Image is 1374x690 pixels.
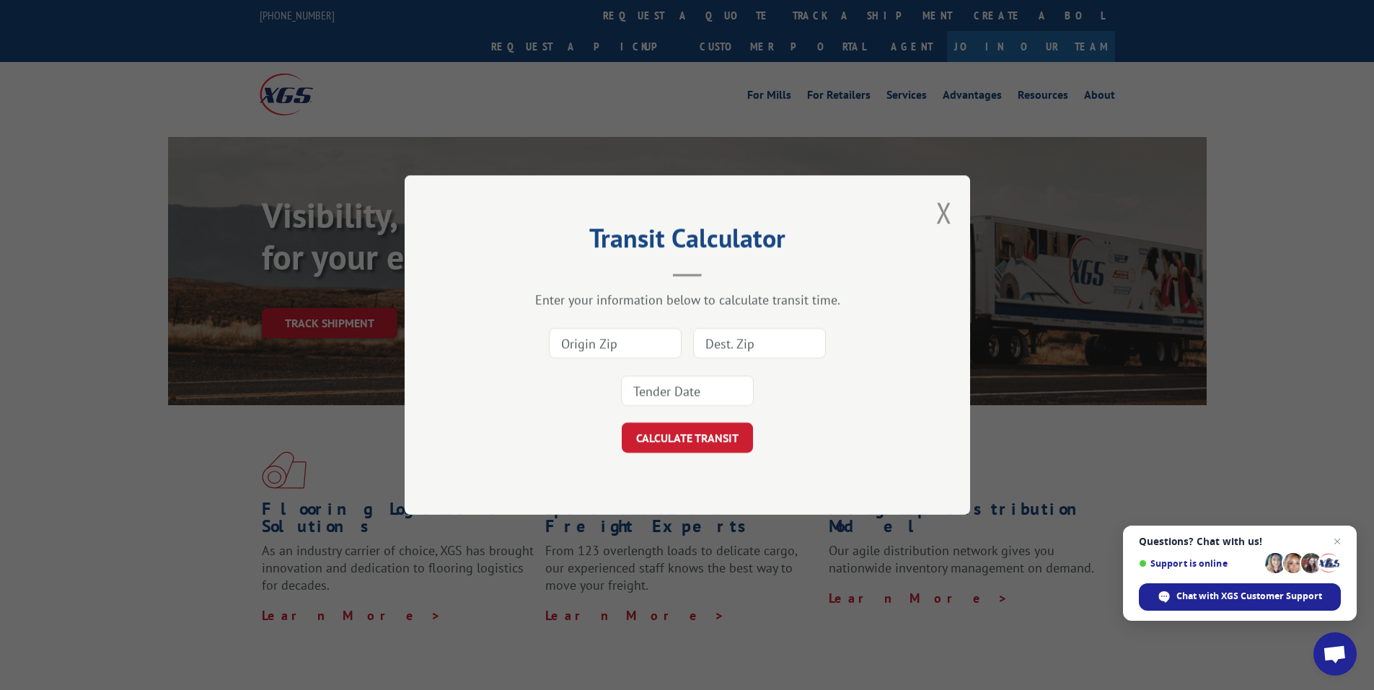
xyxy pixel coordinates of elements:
h2: Transit Calculator [477,228,898,255]
div: Chat with XGS Customer Support [1139,583,1341,611]
input: Tender Date [621,376,754,406]
button: CALCULATE TRANSIT [622,423,753,453]
span: Support is online [1139,558,1260,569]
input: Origin Zip [549,328,682,358]
span: Close chat [1329,533,1346,550]
div: Enter your information below to calculate transit time. [477,291,898,308]
input: Dest. Zip [693,328,826,358]
span: Chat with XGS Customer Support [1176,590,1322,603]
div: Open chat [1313,632,1357,676]
button: Close modal [936,193,952,231]
span: Questions? Chat with us! [1139,536,1341,547]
